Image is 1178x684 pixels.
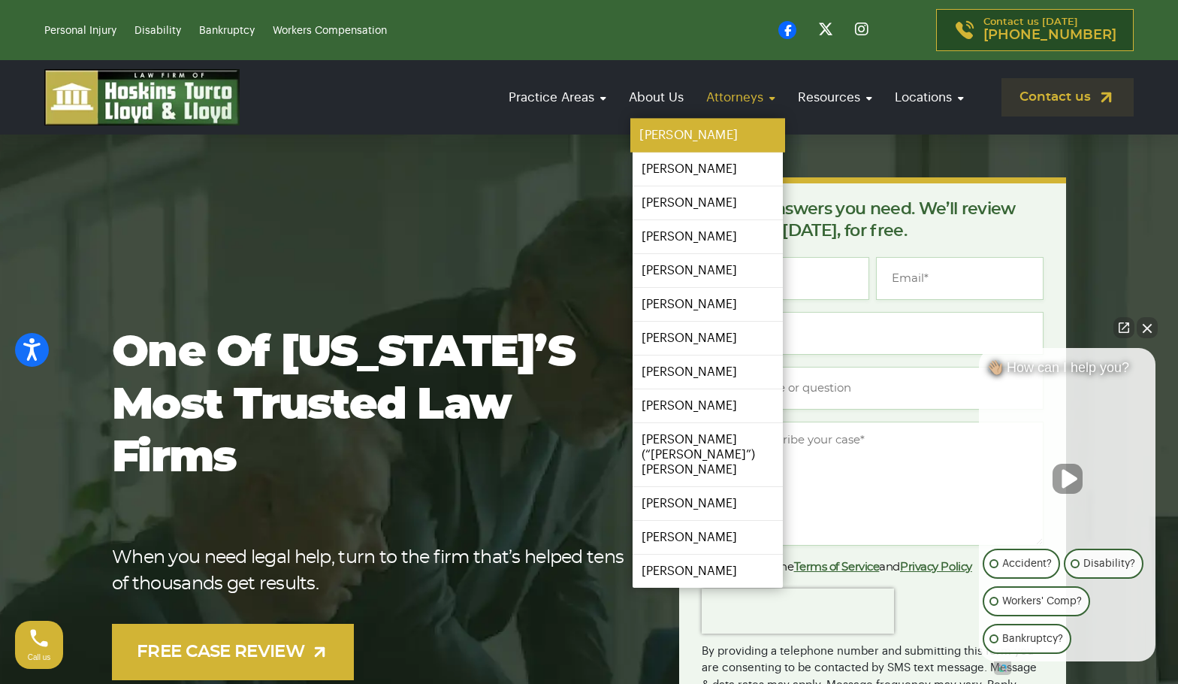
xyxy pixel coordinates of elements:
a: Personal Injury [44,26,116,36]
input: Full Name [702,257,869,300]
a: Open direct chat [1113,317,1134,338]
p: When you need legal help, turn to the firm that’s helped tens of thousands get results. [112,545,631,598]
a: Workers Compensation [273,26,387,36]
a: [PERSON_NAME] [633,356,783,389]
button: Unmute video [1053,464,1083,494]
a: [PERSON_NAME] [633,322,783,355]
span: [PHONE_NUMBER] [983,28,1116,43]
a: [PERSON_NAME] [633,555,783,588]
a: About Us [621,76,691,119]
a: Resources [790,76,880,119]
a: [PERSON_NAME] [633,521,783,554]
a: Disability [134,26,181,36]
label: I agree to the and [702,558,972,577]
h1: One of [US_STATE]’s most trusted law firms [112,327,631,485]
input: Phone* [702,312,1044,355]
a: [PERSON_NAME] [633,389,783,422]
a: Contact us [DATE][PHONE_NUMBER] [936,9,1134,51]
p: Disability? [1083,555,1135,573]
a: [PERSON_NAME] [633,220,783,253]
input: Type of case or question [702,367,1044,410]
a: FREE CASE REVIEW [112,624,354,680]
input: Email* [876,257,1044,300]
button: Close Intaker Chat Widget [1137,317,1158,338]
p: Accident? [1002,555,1052,573]
a: Privacy Policy [900,561,972,573]
a: Practice Areas [501,76,614,119]
a: Terms of Service [794,561,880,573]
p: Contact us [DATE] [983,17,1116,43]
a: [PERSON_NAME] [633,186,783,219]
a: [PERSON_NAME] [633,288,783,321]
a: Locations [887,76,971,119]
p: Get the answers you need. We’ll review your case [DATE], for free. [702,198,1044,242]
img: logo [44,69,240,126]
a: [PERSON_NAME] [633,254,783,287]
a: [PERSON_NAME] [633,487,783,520]
a: Attorneys [699,76,783,119]
a: [PERSON_NAME] [630,119,785,153]
a: Open intaker chat [994,661,1011,675]
a: Contact us [1001,78,1134,117]
a: [PERSON_NAME] [633,153,783,186]
div: 👋🏼 How can I help you? [979,359,1155,383]
span: Call us [28,653,51,661]
a: Bankruptcy [199,26,255,36]
p: Bankruptcy? [1002,630,1063,648]
img: arrow-up-right-light.svg [310,643,329,661]
a: [PERSON_NAME] (“[PERSON_NAME]”) [PERSON_NAME] [633,423,783,486]
iframe: reCAPTCHA [702,589,894,634]
p: Workers' Comp? [1002,592,1082,610]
